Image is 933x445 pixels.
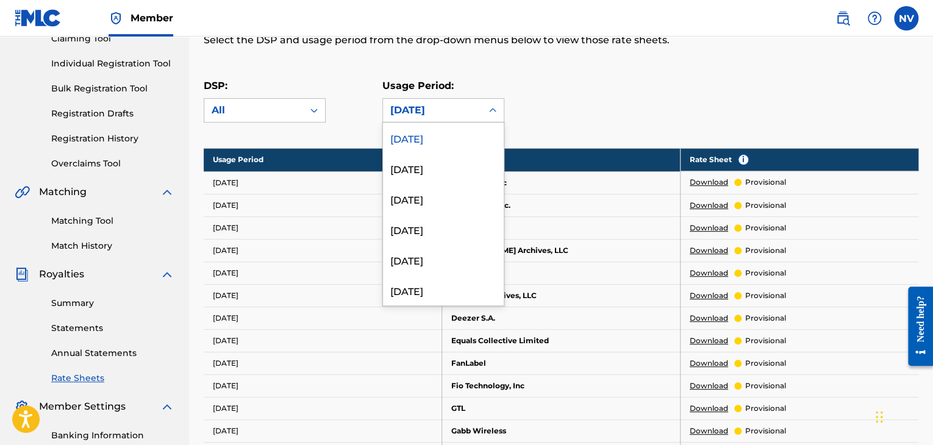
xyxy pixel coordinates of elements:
p: provisional [745,380,786,391]
a: Annual Statements [51,347,174,360]
td: [DATE] [204,216,442,239]
a: Download [690,403,728,414]
img: expand [160,267,174,282]
img: search [835,11,850,26]
img: expand [160,185,174,199]
th: DSP [442,148,681,171]
a: Download [690,335,728,346]
a: Download [690,425,728,436]
p: Select the DSP and usage period from the drop-down menus below to view those rate sheets. [204,33,754,48]
td: Classical Archives, LLC [442,284,681,307]
td: Amazon Music [442,171,681,194]
img: Matching [15,185,30,199]
div: All [212,103,296,118]
a: Statements [51,322,174,335]
img: Member Settings [15,399,29,414]
div: [DATE] [383,244,504,275]
a: Download [690,245,728,256]
a: Overclaims Tool [51,157,174,170]
p: provisional [745,335,786,346]
td: [DATE] [204,284,442,307]
a: Download [690,268,728,279]
td: [DATE] [204,239,442,262]
td: [PERSON_NAME] Archives, LLC [442,239,681,262]
span: Member [130,11,173,25]
p: provisional [745,177,786,188]
td: Equals Collective Limited [442,329,681,352]
img: Royalties [15,267,29,282]
div: [DATE] [383,153,504,183]
a: Bulk Registration Tool [51,82,174,95]
td: FanLabel [442,352,681,374]
td: Fio Technology, Inc [442,374,681,397]
a: Individual Registration Tool [51,57,174,70]
td: Audiomack Inc. [442,194,681,216]
label: Usage Period: [382,80,454,91]
img: Top Rightsholder [109,11,123,26]
label: DSP: [204,80,227,91]
a: Download [690,177,728,188]
td: Boxine GmbH [442,262,681,284]
p: provisional [745,425,786,436]
td: [DATE] [204,194,442,216]
p: provisional [745,268,786,279]
td: [DATE] [204,397,442,419]
a: Download [690,313,728,324]
a: Match History [51,240,174,252]
p: provisional [745,200,786,211]
td: [DATE] [204,171,442,194]
a: Download [690,222,728,233]
img: MLC Logo [15,9,62,27]
img: expand [160,399,174,414]
a: Summary [51,297,174,310]
p: provisional [745,358,786,369]
a: Registration History [51,132,174,145]
a: Registration Drafts [51,107,174,120]
td: [DATE] [204,374,442,397]
div: [DATE] [383,183,504,214]
td: [DATE] [204,329,442,352]
p: provisional [745,245,786,256]
div: User Menu [894,6,918,30]
span: Royalties [39,267,84,282]
td: [DATE] [204,352,442,374]
a: Download [690,290,728,301]
a: Banking Information [51,429,174,442]
th: Usage Period [204,148,442,171]
a: Rate Sheets [51,372,174,385]
span: Member Settings [39,399,126,414]
p: provisional [745,222,786,233]
a: Public Search [831,6,855,30]
td: Beatport LLC [442,216,681,239]
td: GTL [442,397,681,419]
span: i [738,155,748,165]
iframe: Chat Widget [872,386,933,445]
a: Download [690,380,728,391]
p: provisional [745,290,786,301]
td: Gabb Wireless [442,419,681,442]
div: [DATE] [383,214,504,244]
div: [DATE] [383,275,504,305]
td: [DATE] [204,419,442,442]
div: Drag [876,399,883,435]
span: Matching [39,185,87,199]
p: provisional [745,313,786,324]
a: Matching Tool [51,215,174,227]
iframe: Resource Center [899,277,933,376]
div: Help [862,6,887,30]
p: provisional [745,403,786,414]
td: Deezer S.A. [442,307,681,329]
a: Claiming Tool [51,32,174,45]
td: [DATE] [204,262,442,284]
th: Rate Sheet [681,148,918,171]
a: Download [690,200,728,211]
td: [DATE] [204,307,442,329]
div: [DATE] [383,123,504,153]
a: Download [690,358,728,369]
img: help [867,11,882,26]
div: [DATE] [390,103,474,118]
